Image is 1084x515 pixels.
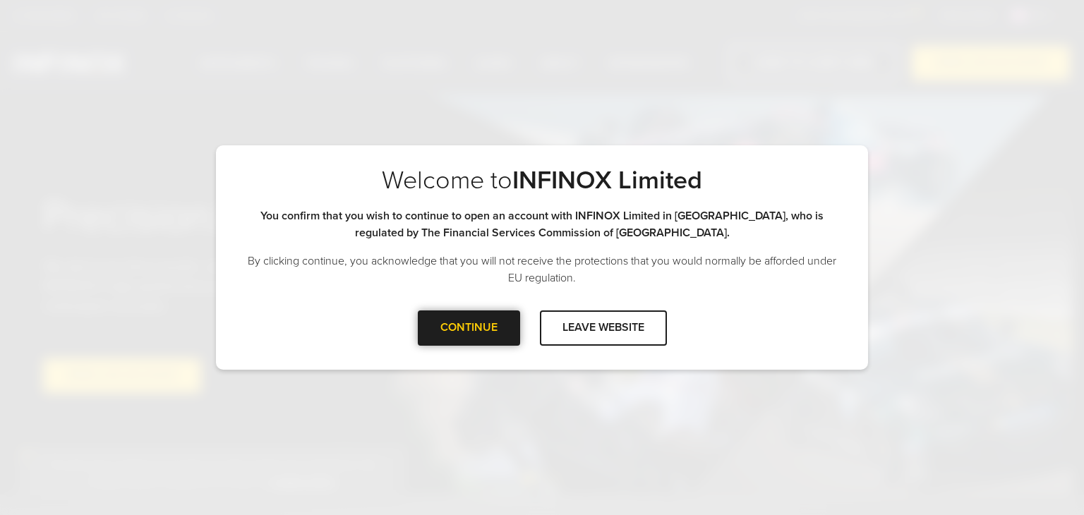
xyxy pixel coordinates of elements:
[260,209,824,240] strong: You confirm that you wish to continue to open an account with INFINOX Limited in [GEOGRAPHIC_DATA...
[540,310,667,345] div: LEAVE WEBSITE
[244,165,840,196] p: Welcome to
[418,310,520,345] div: CONTINUE
[512,165,702,195] strong: INFINOX Limited
[244,253,840,286] p: By clicking continue, you acknowledge that you will not receive the protections that you would no...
